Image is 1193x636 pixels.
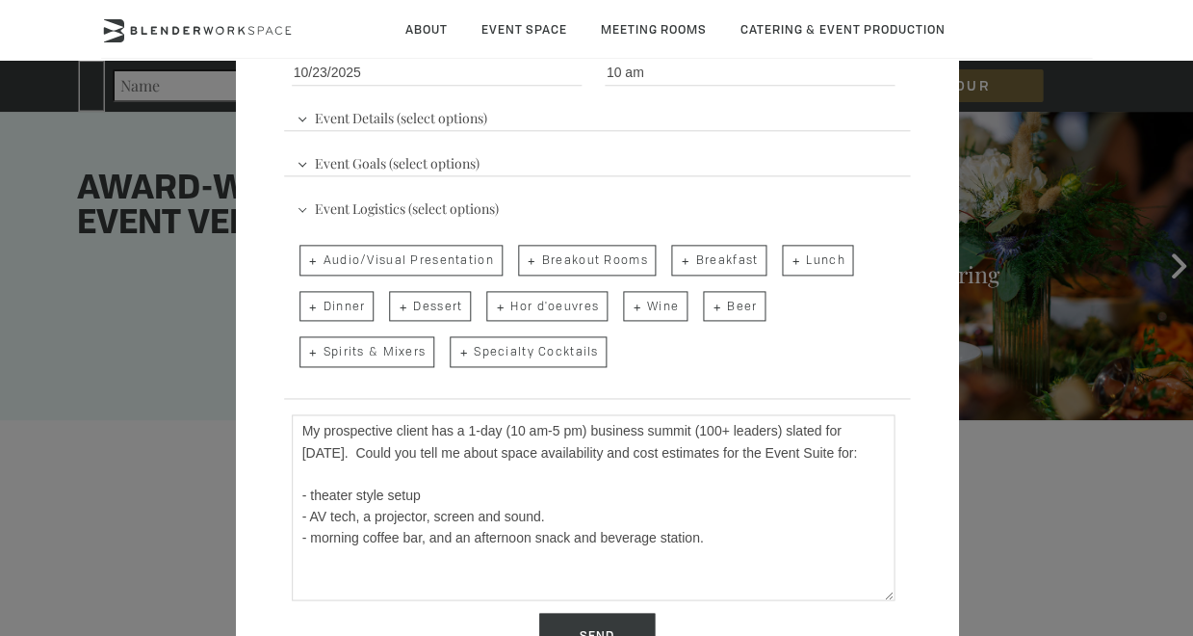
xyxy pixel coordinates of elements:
[782,245,853,276] span: Lunch
[299,336,434,367] span: Spirits & Mixers
[292,59,582,86] input: Event Date
[292,146,484,175] span: Event Goals (select options)
[486,291,608,322] span: Hor d'oeuvres
[623,291,687,322] span: Wine
[605,59,895,86] input: Start Time
[389,291,471,322] span: Dessert
[299,245,503,276] span: Audio/Visual Presentation
[292,192,504,221] span: Event Logistics (select options)
[703,291,765,322] span: Beer
[450,336,607,367] span: Specialty Cocktails
[671,245,766,276] span: Breakfast
[292,101,492,130] span: Event Details (select options)
[518,245,657,276] span: Breakout Rooms
[299,291,375,322] span: Dinner
[292,414,895,600] textarea: My prospective client has a 1-day (10 am-5 pm) business summit (100+ leaders) slated for [DATE]. ...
